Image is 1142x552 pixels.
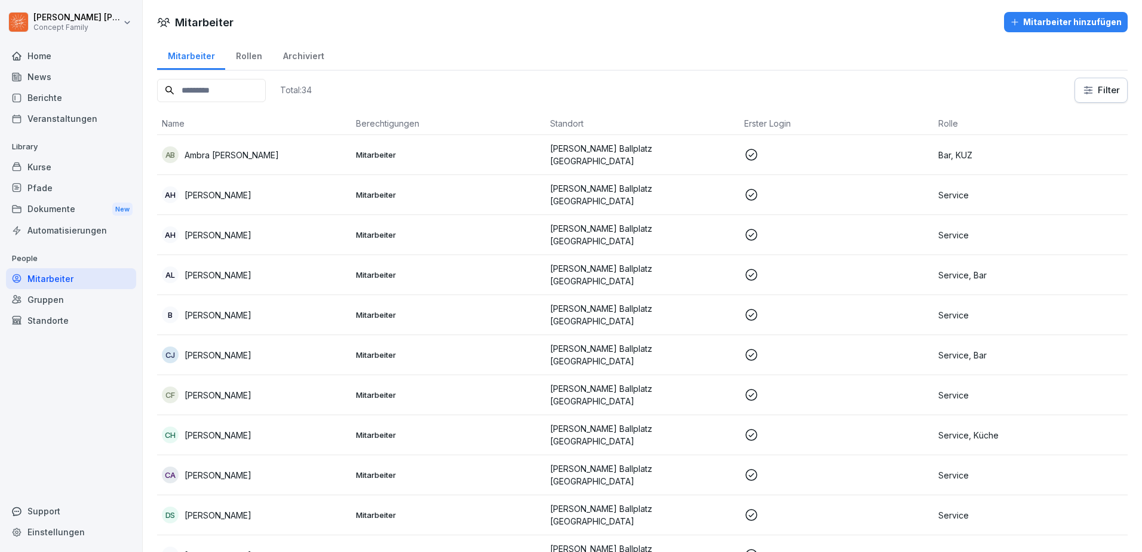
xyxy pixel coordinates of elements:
[162,146,179,163] div: AB
[550,422,735,447] p: [PERSON_NAME] Ballplatz [GEOGRAPHIC_DATA]
[162,427,179,443] div: CH
[938,389,1123,401] p: Service
[550,302,735,327] p: [PERSON_NAME] Ballplatz [GEOGRAPHIC_DATA]
[356,510,541,520] p: Mitarbeiter
[938,189,1123,201] p: Service
[351,112,545,135] th: Berechtigungen
[1082,84,1120,96] div: Filter
[162,507,179,523] div: DS
[272,39,334,70] a: Archiviert
[550,462,735,487] p: [PERSON_NAME] Ballplatz [GEOGRAPHIC_DATA]
[550,262,735,287] p: [PERSON_NAME] Ballplatz [GEOGRAPHIC_DATA]
[175,14,234,30] h1: Mitarbeiter
[6,220,136,241] a: Automatisierungen
[739,112,934,135] th: Erster Login
[550,222,735,247] p: [PERSON_NAME] Ballplatz [GEOGRAPHIC_DATA]
[938,349,1123,361] p: Service, Bar
[162,306,179,323] div: B
[356,390,541,400] p: Mitarbeiter
[162,467,179,483] div: CA
[185,469,251,482] p: [PERSON_NAME]
[6,310,136,331] a: Standorte
[6,157,136,177] a: Kurse
[6,522,136,542] a: Einstellungen
[934,112,1128,135] th: Rolle
[6,249,136,268] p: People
[938,469,1123,482] p: Service
[162,226,179,243] div: AH
[6,45,136,66] a: Home
[6,108,136,129] a: Veranstaltungen
[185,509,251,522] p: [PERSON_NAME]
[938,269,1123,281] p: Service, Bar
[356,149,541,160] p: Mitarbeiter
[112,203,133,216] div: New
[1075,78,1127,102] button: Filter
[356,269,541,280] p: Mitarbeiter
[185,229,251,241] p: [PERSON_NAME]
[938,309,1123,321] p: Service
[185,149,279,161] p: Ambra [PERSON_NAME]
[6,177,136,198] a: Pfade
[162,346,179,363] div: CJ
[6,289,136,310] a: Gruppen
[185,389,251,401] p: [PERSON_NAME]
[185,429,251,441] p: [PERSON_NAME]
[356,229,541,240] p: Mitarbeiter
[185,269,251,281] p: [PERSON_NAME]
[1010,16,1122,29] div: Mitarbeiter hinzufügen
[162,387,179,403] div: CF
[550,502,735,528] p: [PERSON_NAME] Ballplatz [GEOGRAPHIC_DATA]
[356,189,541,200] p: Mitarbeiter
[6,268,136,289] a: Mitarbeiter
[33,13,121,23] p: [PERSON_NAME] [PERSON_NAME]
[6,87,136,108] a: Berichte
[185,349,251,361] p: [PERSON_NAME]
[225,39,272,70] a: Rollen
[6,66,136,87] a: News
[356,430,541,440] p: Mitarbeiter
[6,501,136,522] div: Support
[938,429,1123,441] p: Service, Küche
[938,229,1123,241] p: Service
[162,266,179,283] div: AL
[157,39,225,70] a: Mitarbeiter
[550,382,735,407] p: [PERSON_NAME] Ballplatz [GEOGRAPHIC_DATA]
[280,84,312,96] p: Total: 34
[33,23,121,32] p: Concept Family
[550,182,735,207] p: [PERSON_NAME] Ballplatz [GEOGRAPHIC_DATA]
[6,198,136,220] div: Dokumente
[1004,12,1128,32] button: Mitarbeiter hinzufügen
[550,142,735,167] p: [PERSON_NAME] Ballplatz [GEOGRAPHIC_DATA]
[356,349,541,360] p: Mitarbeiter
[545,112,739,135] th: Standort
[938,149,1123,161] p: Bar, KUZ
[6,137,136,157] p: Library
[162,186,179,203] div: AH
[356,309,541,320] p: Mitarbeiter
[6,198,136,220] a: DokumenteNew
[938,509,1123,522] p: Service
[157,112,351,135] th: Name
[185,309,251,321] p: [PERSON_NAME]
[550,342,735,367] p: [PERSON_NAME] Ballplatz [GEOGRAPHIC_DATA]
[356,470,541,480] p: Mitarbeiter
[185,189,251,201] p: [PERSON_NAME]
